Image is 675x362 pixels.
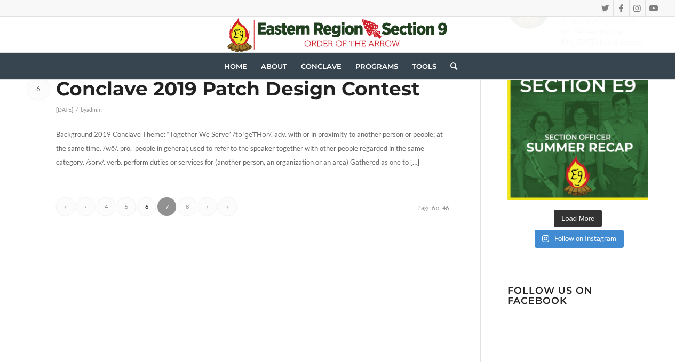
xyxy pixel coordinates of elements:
[56,107,73,113] time: [DATE]
[554,210,602,228] button: Load More
[507,60,648,200] img: As school starts back up for many, let's take a look back at what an action-packed summer we had....
[73,106,81,113] span: /
[76,197,95,216] a: ‹
[261,62,287,70] span: About
[405,53,443,79] a: Tools
[301,62,342,70] span: Conclave
[198,197,217,216] a: ›
[542,235,549,243] svg: Instagram
[412,62,436,70] span: Tools
[178,197,196,216] a: 8
[56,127,454,170] p: Background 2019 Conclave Theme: “Together We Serve” /təˈɡeT͟Hər/. adv. with or in proximity to an...
[254,53,294,79] a: About
[355,62,398,70] span: Programs
[443,53,457,79] a: Search
[218,197,237,216] a: »
[97,197,115,216] a: 4
[117,197,136,216] a: 5
[561,214,594,222] span: Load More
[554,234,616,243] span: Follow on Instagram
[217,53,254,79] a: Home
[507,285,648,306] h3: Follow us on Facebook
[56,77,420,100] a: Conclave 2019 Patch Design Contest
[137,197,156,216] span: 6
[157,197,176,216] a: 7
[507,60,648,200] a: Clone
[224,62,247,70] span: Home
[412,197,454,218] span: Page 6 of 46
[81,107,102,113] span: by
[348,53,405,79] a: Programs
[294,53,348,79] a: Conclave
[56,197,75,216] a: «
[27,77,50,100] span: 6
[535,230,624,248] a: Instagram Follow on Instagram
[86,107,102,113] a: admin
